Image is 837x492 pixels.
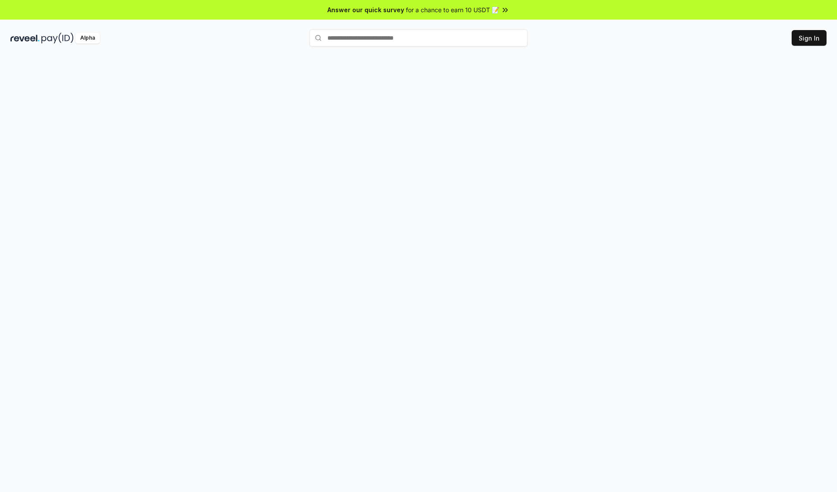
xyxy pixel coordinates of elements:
img: reveel_dark [10,33,40,44]
img: pay_id [41,33,74,44]
span: Answer our quick survey [327,5,404,14]
span: for a chance to earn 10 USDT 📝 [406,5,499,14]
button: Sign In [792,30,827,46]
div: Alpha [75,33,100,44]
